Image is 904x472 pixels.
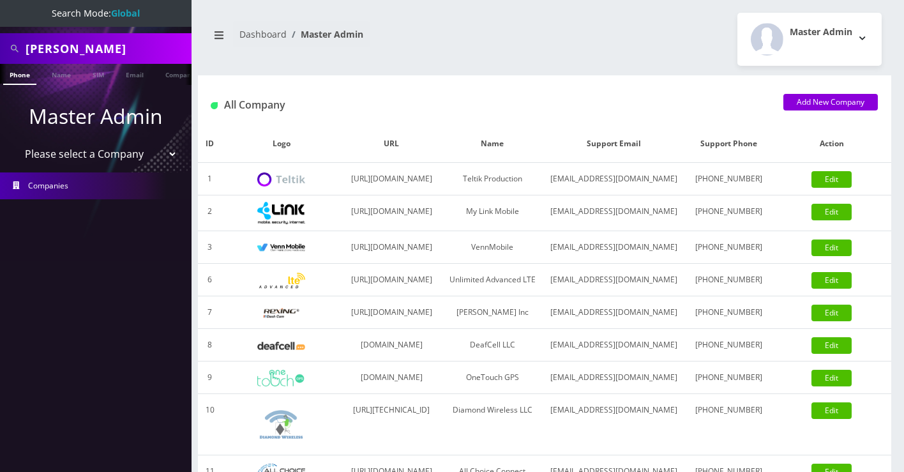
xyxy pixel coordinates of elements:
[198,231,222,264] td: 3
[198,296,222,329] td: 7
[198,264,222,296] td: 6
[685,394,772,455] td: [PHONE_NUMBER]
[341,394,442,455] td: [URL][TECHNICAL_ID]
[257,172,305,187] img: Teltik Production
[198,163,222,195] td: 1
[542,231,685,264] td: [EMAIL_ADDRESS][DOMAIN_NAME]
[442,125,542,163] th: Name
[442,329,542,362] td: DeafCell LLC
[542,125,685,163] th: Support Email
[542,394,685,455] td: [EMAIL_ADDRESS][DOMAIN_NAME]
[811,171,852,188] a: Edit
[257,273,305,289] img: Unlimited Advanced LTE
[685,264,772,296] td: [PHONE_NUMBER]
[239,28,287,40] a: Dashboard
[811,305,852,321] a: Edit
[257,307,305,319] img: Rexing Inc
[811,402,852,419] a: Edit
[442,195,542,231] td: My Link Mobile
[341,163,442,195] td: [URL][DOMAIN_NAME]
[211,102,218,109] img: All Company
[198,394,222,455] td: 10
[442,231,542,264] td: VennMobile
[159,64,202,84] a: Company
[26,36,188,61] input: Search All Companies
[811,272,852,289] a: Edit
[542,163,685,195] td: [EMAIL_ADDRESS][DOMAIN_NAME]
[341,296,442,329] td: [URL][DOMAIN_NAME]
[28,180,68,191] span: Companies
[341,329,442,362] td: [DOMAIN_NAME]
[198,125,222,163] th: ID
[257,243,305,252] img: VennMobile
[341,231,442,264] td: [URL][DOMAIN_NAME]
[685,362,772,394] td: [PHONE_NUMBER]
[211,99,764,111] h1: All Company
[341,264,442,296] td: [URL][DOMAIN_NAME]
[685,231,772,264] td: [PHONE_NUMBER]
[542,329,685,362] td: [EMAIL_ADDRESS][DOMAIN_NAME]
[198,362,222,394] td: 9
[772,125,891,163] th: Action
[52,7,140,19] span: Search Mode:
[790,27,852,38] h2: Master Admin
[257,342,305,350] img: DeafCell LLC
[685,125,772,163] th: Support Phone
[341,125,442,163] th: URL
[685,329,772,362] td: [PHONE_NUMBER]
[442,394,542,455] td: Diamond Wireless LLC
[811,204,852,220] a: Edit
[737,13,882,66] button: Master Admin
[542,195,685,231] td: [EMAIL_ADDRESS][DOMAIN_NAME]
[86,64,110,84] a: SIM
[198,195,222,231] td: 2
[442,296,542,329] td: [PERSON_NAME] Inc
[811,337,852,354] a: Edit
[111,7,140,19] strong: Global
[685,163,772,195] td: [PHONE_NUMBER]
[341,195,442,231] td: [URL][DOMAIN_NAME]
[811,370,852,386] a: Edit
[207,21,535,57] nav: breadcrumb
[222,125,341,163] th: Logo
[685,296,772,329] td: [PHONE_NUMBER]
[685,195,772,231] td: [PHONE_NUMBER]
[45,64,77,84] a: Name
[442,264,542,296] td: Unlimited Advanced LTE
[542,264,685,296] td: [EMAIL_ADDRESS][DOMAIN_NAME]
[811,240,852,256] a: Edit
[542,362,685,394] td: [EMAIL_ADDRESS][DOMAIN_NAME]
[341,362,442,394] td: [DOMAIN_NAME]
[442,163,542,195] td: Teltik Production
[257,400,305,448] img: Diamond Wireless LLC
[783,94,878,110] a: Add New Company
[287,27,363,41] li: Master Admin
[3,64,36,85] a: Phone
[542,296,685,329] td: [EMAIL_ADDRESS][DOMAIN_NAME]
[442,362,542,394] td: OneTouch GPS
[119,64,150,84] a: Email
[198,329,222,362] td: 8
[257,202,305,224] img: My Link Mobile
[257,370,305,386] img: OneTouch GPS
